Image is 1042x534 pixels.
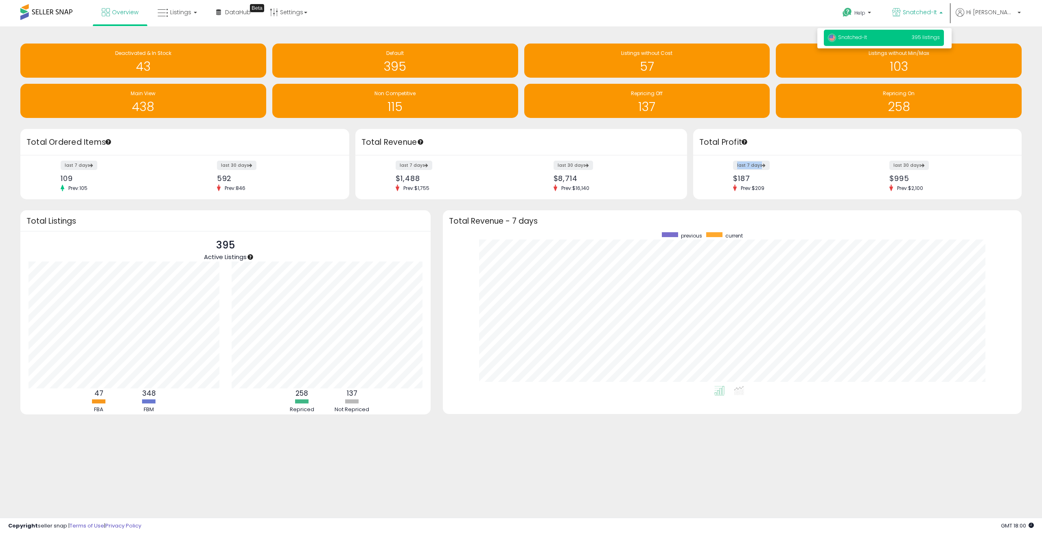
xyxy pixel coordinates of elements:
h3: Total Revenue [361,137,681,148]
label: last 7 days [733,161,770,170]
div: Tooltip anchor [417,138,424,146]
span: Help [854,9,865,16]
h1: 438 [24,100,262,113]
span: Hi [PERSON_NAME] [966,8,1015,16]
h1: 43 [24,60,262,73]
span: Repricing On [883,90,915,97]
div: Tooltip anchor [105,138,112,146]
div: 592 [217,174,335,183]
span: DataHub [225,8,251,16]
h1: 115 [276,100,514,113]
h3: Total Profit [699,137,1016,148]
a: Non Competitive 115 [272,84,518,118]
h3: Total Ordered Items [26,137,343,148]
h1: 137 [528,100,766,113]
div: Repriced [278,406,326,414]
span: Overview [112,8,138,16]
label: last 30 days [889,161,929,170]
div: Tooltip anchor [250,4,264,12]
div: $187 [733,174,851,183]
span: Prev: $16,140 [557,185,593,192]
label: last 30 days [554,161,593,170]
span: Listings without Cost [621,50,672,57]
span: Main View [131,90,155,97]
span: Snatched-It [828,34,867,41]
b: 258 [296,388,308,398]
div: FBM [125,406,173,414]
div: $8,714 [554,174,673,183]
div: 109 [61,174,179,183]
a: Default 395 [272,44,518,78]
a: Repricing Off 137 [524,84,770,118]
h3: Total Revenue - 7 days [449,218,1016,224]
a: Repricing On 258 [776,84,1022,118]
span: Prev: 105 [64,185,92,192]
div: $995 [889,174,1007,183]
h3: Total Listings [26,218,425,224]
span: Prev: $2,100 [893,185,927,192]
b: 137 [347,388,357,398]
i: Get Help [842,7,852,17]
label: last 7 days [61,161,97,170]
span: Listings without Min/Max [869,50,929,57]
a: Deactivated & In Stock 43 [20,44,266,78]
span: 395 listings [912,34,940,41]
span: Default [386,50,404,57]
span: Prev: $1,755 [399,185,433,192]
span: Snatched-It [903,8,937,16]
span: Prev: $209 [737,185,768,192]
span: Active Listings [204,253,247,261]
span: current [725,232,743,239]
h1: 57 [528,60,766,73]
a: Listings without Cost 57 [524,44,770,78]
span: previous [681,232,702,239]
p: 395 [204,238,247,253]
b: 348 [142,388,156,398]
label: last 7 days [396,161,432,170]
a: Main View 438 [20,84,266,118]
label: last 30 days [217,161,256,170]
div: FBA [74,406,123,414]
h1: 258 [780,100,1018,113]
img: usa.png [828,34,836,42]
span: Prev: 846 [221,185,250,192]
a: Help [836,1,879,26]
h1: 103 [780,60,1018,73]
span: Non Competitive [374,90,416,97]
div: Tooltip anchor [247,253,254,261]
div: $1,488 [396,174,515,183]
div: Tooltip anchor [741,138,748,146]
a: Listings without Min/Max 103 [776,44,1022,78]
div: Not Repriced [328,406,377,414]
span: Repricing Off [631,90,663,97]
b: 47 [94,388,103,398]
span: Listings [170,8,191,16]
a: Hi [PERSON_NAME] [956,8,1021,26]
span: Deactivated & In Stock [115,50,171,57]
h1: 395 [276,60,514,73]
